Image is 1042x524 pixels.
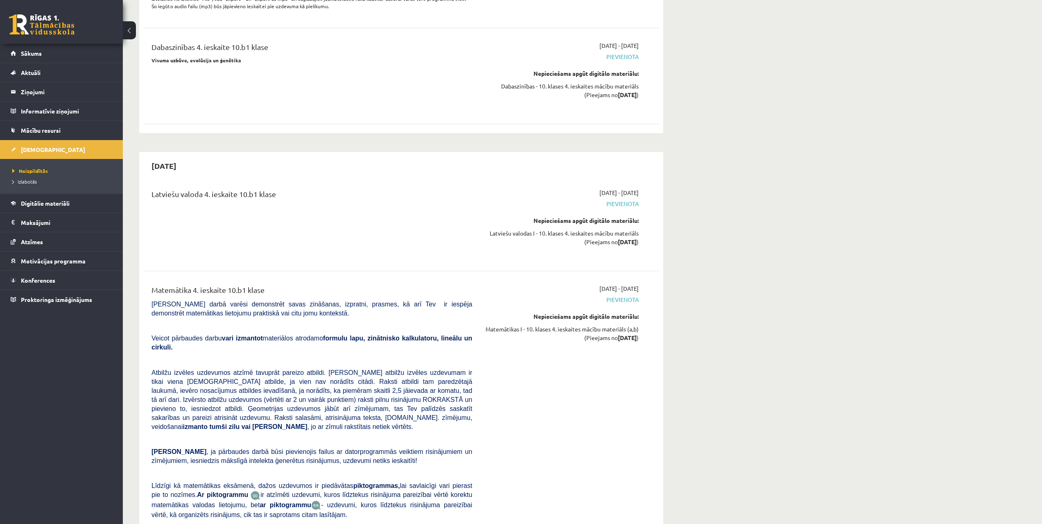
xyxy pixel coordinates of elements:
[197,491,248,498] b: Ar piktogrammu
[260,501,311,508] b: ar piktogrammu
[11,290,113,309] a: Proktoringa izmēģinājums
[484,200,639,208] span: Pievienota
[618,91,637,98] strong: [DATE]
[143,156,185,175] h2: [DATE]
[151,448,206,455] span: [PERSON_NAME]
[21,102,113,120] legend: Informatīvie ziņojumi
[12,168,48,174] span: Neizpildītās
[618,238,637,245] strong: [DATE]
[21,82,113,101] legend: Ziņojumi
[599,284,639,293] span: [DATE] - [DATE]
[222,335,263,342] b: vari izmantot
[12,167,115,175] a: Neizpildītās
[209,423,307,430] b: tumši zilu vai [PERSON_NAME]
[151,335,472,351] span: Veicot pārbaudes darbu materiālos atrodamo
[151,41,472,57] div: Dabaszinības 4. ieskaite 10.b1 klase
[11,102,113,120] a: Informatīvie ziņojumi
[484,312,639,321] div: Nepieciešams apgūt digitālo materiālu:
[151,188,472,204] div: Latviešu valoda 4. ieskaite 10.b1 klase
[21,238,43,245] span: Atzīmes
[11,63,113,82] a: Aktuāli
[484,295,639,304] span: Pievienota
[12,178,115,185] a: Izlabotās
[151,301,472,317] span: [PERSON_NAME] darbā varēsi demonstrēt savas zināšanas, izpratni, prasmes, kā arī Tev ir iespēja d...
[21,257,86,265] span: Motivācijas programma
[618,334,637,341] strong: [DATE]
[21,127,61,134] span: Mācību resursi
[11,82,113,101] a: Ziņojumi
[183,423,208,430] b: izmanto
[311,501,321,510] img: wKvN42sLe3LLwAAAABJRU5ErkJggg==
[484,325,639,342] div: Matemātikas I - 10. klases 4. ieskaites mācību materiāls (a,b) (Pieejams no )
[484,229,639,246] div: Latviešu valodas I - 10. klases 4. ieskaites mācību materiāls (Pieejams no )
[11,140,113,159] a: [DEMOGRAPHIC_DATA]
[599,41,639,50] span: [DATE] - [DATE]
[21,296,92,303] span: Proktoringa izmēģinājums
[151,448,472,464] span: , ja pārbaudes darbā būsi pievienojis failus ar datorprogrammās veiktiem risinājumiem un zīmējumi...
[151,491,472,508] span: ir atzīmēti uzdevumi, kuros līdztekus risinājuma pareizībai vērtē korektu matemātikas valodas lie...
[484,69,639,78] div: Nepieciešams apgūt digitālo materiālu:
[484,82,639,99] div: Dabaszinības - 10. klases 4. ieskaites mācību materiāls (Pieejams no )
[251,491,260,500] img: JfuEzvunn4EvwAAAAASUVORK5CYII=
[353,482,400,489] b: piktogrammas,
[599,188,639,197] span: [DATE] - [DATE]
[21,69,41,76] span: Aktuāli
[21,146,85,153] span: [DEMOGRAPHIC_DATA]
[151,369,472,430] span: Atbilžu izvēles uzdevumos atzīmē tavuprāt pareizo atbildi. [PERSON_NAME] atbilžu izvēles uzdevuma...
[12,178,37,185] span: Izlabotās
[21,200,70,207] span: Digitālie materiāli
[151,482,472,498] span: Līdzīgi kā matemātikas eksāmenā, dažos uzdevumos ir piedāvātas lai savlaicīgi vari pierast pie to...
[11,271,113,290] a: Konferences
[151,57,241,64] strong: Visuma uzbūve, evolūcija un ģenētika
[11,213,113,232] a: Maksājumi
[11,44,113,63] a: Sākums
[11,194,113,213] a: Digitālie materiāli
[21,213,113,232] legend: Maksājumi
[21,277,55,284] span: Konferences
[11,252,113,270] a: Motivācijas programma
[11,121,113,140] a: Mācību resursi
[11,232,113,251] a: Atzīmes
[151,501,472,518] span: - uzdevumi, kuros līdztekus risinājuma pareizībai vērtē, kā organizēts risinājums, cik tas ir sap...
[9,14,75,35] a: Rīgas 1. Tālmācības vidusskola
[151,284,472,299] div: Matemātika 4. ieskaite 10.b1 klase
[484,216,639,225] div: Nepieciešams apgūt digitālo materiālu:
[21,50,42,57] span: Sākums
[484,52,639,61] span: Pievienota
